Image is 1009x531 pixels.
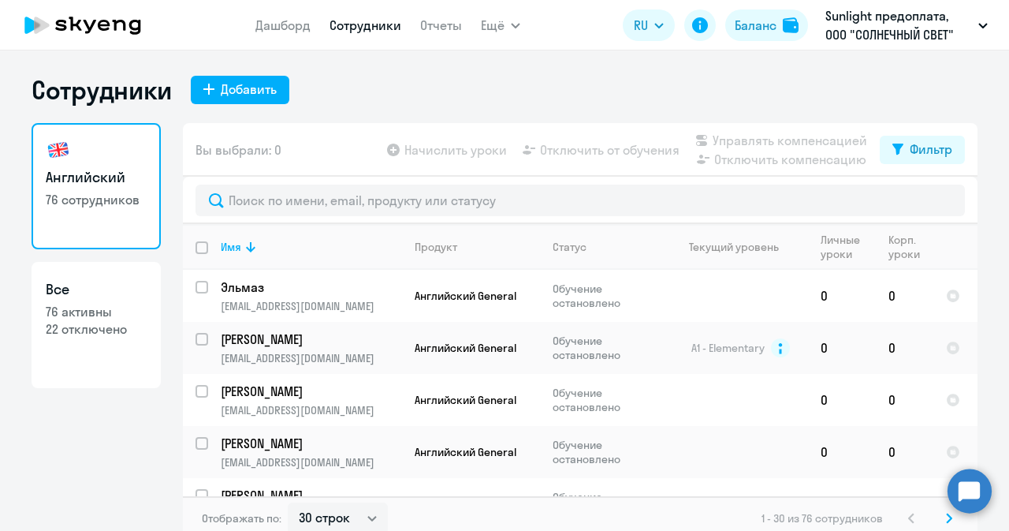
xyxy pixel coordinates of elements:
[221,240,241,254] div: Имя
[888,233,933,261] div: Корп. уроки
[415,445,516,459] span: Английский General
[415,240,457,254] div: Продукт
[876,478,933,530] td: 0
[46,303,147,320] p: 76 активны
[195,140,281,159] span: Вы выбрали: 0
[553,334,661,362] p: Обучение остановлено
[821,233,875,261] div: Личные уроки
[420,17,462,33] a: Отчеты
[221,487,401,504] a: [PERSON_NAME]
[689,240,779,254] div: Текущий уровень
[46,279,147,300] h3: Все
[46,137,71,163] img: english
[481,9,520,41] button: Ещё
[553,282,661,310] p: Обучение остановлено
[761,511,883,525] span: 1 - 30 из 76 сотрудников
[221,435,399,452] p: [PERSON_NAME]
[221,487,399,504] p: [PERSON_NAME]
[191,76,289,104] button: Добавить
[46,167,147,188] h3: Английский
[910,140,952,159] div: Фильтр
[202,511,281,525] span: Отображать по:
[330,17,401,33] a: Сотрудники
[221,351,401,365] p: [EMAIL_ADDRESS][DOMAIN_NAME]
[195,185,965,216] input: Поиск по имени, email, продукту или статусу
[415,393,516,407] span: Английский General
[32,262,161,388] a: Все76 активны22 отключено
[221,383,401,400] a: [PERSON_NAME]
[221,383,399,400] p: [PERSON_NAME]
[553,386,661,414] p: Обучение остановлено
[221,403,401,417] p: [EMAIL_ADDRESS][DOMAIN_NAME]
[825,6,972,44] p: Sunlight предоплата, ООО "СОЛНЕЧНЫЙ СВЕТ"
[415,289,516,303] span: Английский General
[808,322,876,374] td: 0
[221,331,401,348] a: [PERSON_NAME]
[817,6,996,44] button: Sunlight предоплата, ООО "СОЛНЕЧНЫЙ СВЕТ"
[221,331,399,348] p: [PERSON_NAME]
[32,123,161,249] a: Английский76 сотрудников
[674,240,807,254] div: Текущий уровень
[691,341,765,355] span: A1 - Elementary
[808,478,876,530] td: 0
[221,455,401,469] p: [EMAIL_ADDRESS][DOMAIN_NAME]
[783,17,799,33] img: balance
[725,9,808,41] button: Балансbalance
[481,16,504,35] span: Ещё
[876,322,933,374] td: 0
[221,279,399,296] p: Эльмаз
[634,16,648,35] span: RU
[876,426,933,478] td: 0
[221,80,277,99] div: Добавить
[255,17,311,33] a: Дашборд
[876,270,933,322] td: 0
[221,299,401,313] p: [EMAIL_ADDRESS][DOMAIN_NAME]
[221,279,401,296] a: Эльмаз
[553,240,586,254] div: Статус
[32,74,172,106] h1: Сотрудники
[808,426,876,478] td: 0
[46,191,147,208] p: 76 сотрудников
[623,9,675,41] button: RU
[553,438,661,466] p: Обучение остановлено
[808,270,876,322] td: 0
[880,136,965,164] button: Фильтр
[735,16,776,35] div: Баланс
[808,374,876,426] td: 0
[553,490,661,518] p: Обучение остановлено
[876,374,933,426] td: 0
[46,320,147,338] p: 22 отключено
[415,341,516,355] span: Английский General
[221,240,401,254] div: Имя
[221,435,401,452] a: [PERSON_NAME]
